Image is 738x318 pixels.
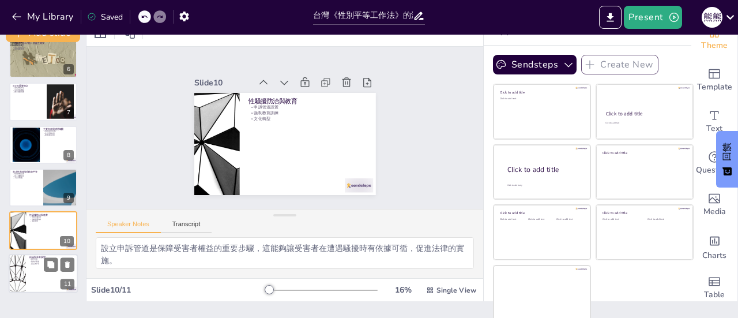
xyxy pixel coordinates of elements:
input: Insert title [313,8,412,24]
div: Click to add text [647,218,684,221]
div: Add text boxes [691,101,737,143]
div: 10 [9,211,77,249]
button: Duplicate Slide [44,257,58,271]
p: 專責單位設置 [43,134,74,136]
div: 16 % [389,285,417,295]
button: Speaker Notes [96,220,161,233]
div: Click to add text [605,122,682,125]
p: 申訴管道設置 [291,86,332,200]
span: Theme [701,39,728,52]
div: 9 [9,169,77,207]
span: Text [706,122,722,135]
button: Delete Slide [60,129,74,143]
div: 8 [63,150,74,160]
button: Delete Slide [60,215,74,229]
button: Delete Slide [60,43,74,57]
p: 性騷擾防治與教育 [295,84,339,199]
div: Click to add text [500,218,526,221]
div: 6 [9,40,77,78]
p: 禁止性別歧視 [13,46,74,48]
span: Questions [696,164,733,177]
div: 8 [9,126,77,164]
div: Click to add text [500,98,582,100]
button: My Library [9,8,78,26]
button: Duplicate Slide [44,43,58,57]
p: 擴大適用範圍 [13,91,43,93]
div: 10 [60,236,74,246]
p: 禁止性別歧視與薪資平等 [13,170,40,174]
font: 回饋 [722,143,732,161]
div: 7 [63,107,74,118]
button: Delete Slide [60,172,74,186]
span: Charts [702,249,726,262]
button: 熊 熊 [702,6,722,29]
p: 同工同酬原則 [13,175,40,177]
button: Duplicate Slide [44,172,58,186]
p: 文化轉型 [29,220,74,222]
p: 隨時代演進 [29,260,74,263]
button: Present [624,6,681,29]
div: Change the overall theme [691,18,737,59]
div: Add a table [691,267,737,309]
span: Table [704,289,725,301]
p: 強化專責單位 [13,87,43,89]
p: 主要內容與適用範圍 [43,127,74,130]
button: Transcript [161,220,212,233]
p: 《性別平等工作法》的誕生背景 [13,42,74,45]
div: 熊 熊 [702,7,722,28]
p: 完善申訴機制 [13,89,43,91]
span: Media [703,205,726,218]
div: Click to add title [500,90,582,95]
div: Click to add text [528,218,554,221]
button: Duplicate Slide [44,86,58,100]
div: Click to add title [603,150,685,155]
p: 性別歧視定義 [13,173,40,175]
span: Single View [436,286,476,295]
div: Click to add text [556,218,582,221]
div: 11 [9,254,78,293]
div: 9 [63,193,74,203]
p: 法律制定背景 [13,44,74,46]
button: Export to PowerPoint [599,6,622,29]
div: 6 [63,64,74,74]
div: 11 [61,279,74,289]
p: 真正的平等 [29,263,74,265]
div: Click to add title [500,211,582,215]
div: 7 [9,83,77,121]
button: Delete Slide [61,257,74,271]
p: [DATE]重要修訂 [13,84,43,88]
p: 結論與未來展望 [29,256,74,259]
p: 強制教育訓練 [29,218,74,220]
div: Click to add body [507,184,580,187]
p: 強制教育訓練 [285,88,327,202]
div: Add images, graphics, shapes or video [691,184,737,226]
p: 基石作用 [29,259,74,261]
p: 適用於所有單位 [43,130,74,132]
p: 性騷擾防治與教育 [29,213,74,216]
div: Slide 10 / 11 [91,285,267,295]
div: Get real-time input from your audience [691,143,737,184]
p: 申訴管道設置 [29,216,74,218]
textarea: 設立申訴管道是保障受害者權益的重要步驟，這能夠讓受害者在遭遇騷擾時有依據可循，促進法律的實施。 強制辦理性騷擾防治教育是提升全體員工性別意識的重要手段，這有助於改變職場文化，促進性別平等。 文化... [96,237,474,269]
button: 回饋 - 顯示調查 [716,131,738,188]
div: Click to add title [606,110,683,117]
div: Add ready made slides [691,59,737,101]
p: 文化轉型 [280,89,321,204]
button: Sendsteps [493,55,577,74]
p: 性別平等政策 [43,132,74,134]
button: Create New [581,55,658,74]
p: 不公平待遇 [13,177,40,179]
div: Add charts and graphs [691,226,737,267]
div: Saved [87,12,123,23]
div: Click to add text [603,218,639,221]
span: Template [697,81,732,93]
button: Duplicate Slide [44,215,58,229]
div: Click to add title [603,211,685,215]
button: Duplicate Slide [44,129,58,143]
div: Slide 10 [295,26,323,84]
p: 國際趨勢響應 [13,48,74,51]
div: Click to add title [507,165,581,175]
button: Delete Slide [60,86,74,100]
